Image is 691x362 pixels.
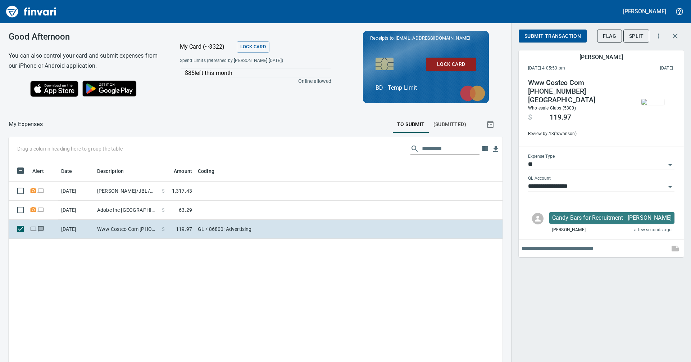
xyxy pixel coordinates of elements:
[37,207,45,212] span: Online transaction
[552,227,586,234] span: [PERSON_NAME]
[433,120,466,129] span: (Submitted)
[9,32,162,42] h3: Good Afternoon
[456,82,489,105] img: mastercard.svg
[579,53,623,61] h5: [PERSON_NAME]
[490,144,501,155] button: Download table
[195,220,375,239] td: GL / 86800: Advertising
[37,227,45,231] span: Has messages
[237,41,269,53] button: Lock Card
[180,57,306,64] span: Spend Limits (refreshed by [PERSON_NAME] [DATE])
[32,167,44,175] span: Alert
[370,35,482,42] p: Receipts to:
[61,167,82,175] span: Date
[240,43,266,51] span: Lock Card
[528,176,551,181] label: GL Account
[528,130,626,138] span: Review by: 13 (tswanson)
[32,167,53,175] span: Alert
[164,167,192,175] span: Amount
[58,220,94,239] td: [DATE]
[629,32,644,41] span: Split
[651,28,667,44] button: More
[665,160,675,170] button: Open
[376,84,476,92] p: BD - Temp Limit
[97,167,133,175] span: Description
[29,188,37,193] span: Receipt Required
[528,65,613,72] span: [DATE] 4:05:53 pm
[172,187,192,195] span: 1,317.43
[4,3,58,20] img: Finvari
[162,225,165,233] span: $
[397,120,425,129] span: To Submit
[94,201,159,220] td: Adobe Inc [GEOGRAPHIC_DATA] [GEOGRAPHIC_DATA]
[30,81,78,97] img: Download on the App Store
[528,79,626,104] h4: Www Costco Com [PHONE_NUMBER] [GEOGRAPHIC_DATA]
[61,167,72,175] span: Date
[185,69,331,77] p: $85 left this month
[524,32,581,41] span: Submit Transaction
[94,220,159,239] td: Www Costco Com [PHONE_NUMBER] [GEOGRAPHIC_DATA]
[17,145,123,152] p: Drag a column heading here to group the table
[550,113,571,122] span: 119.97
[9,120,43,129] p: My Expenses
[597,30,622,43] button: Flag
[162,206,165,214] span: $
[395,35,470,41] span: [EMAIL_ADDRESS][DOMAIN_NAME]
[432,60,470,69] span: Lock Card
[176,225,192,233] span: 119.97
[94,182,159,201] td: [PERSON_NAME]/JBL/AKG/INF [GEOGRAPHIC_DATA]
[552,214,672,222] p: Candy Bars for Recruitment - [PERSON_NAME]
[78,77,140,100] img: Get it on Google Play
[29,227,37,231] span: Online transaction
[58,182,94,201] td: [DATE]
[97,167,124,175] span: Description
[621,6,668,17] button: [PERSON_NAME]
[528,155,555,159] label: Expense Type
[58,201,94,220] td: [DATE]
[426,58,476,71] button: Lock Card
[665,182,675,192] button: Open
[29,207,37,212] span: Receipt Required
[613,65,673,72] span: This charge was settled by the merchant and appears on the 2025/09/20 statement.
[641,99,664,105] img: receipts%2Fmarketjohnson%2F2025-09-22%2F6mVDgUdplMa015Xj3f8QdcVmjgM2__UbhLPYufx3ar7SJsFWzM_thumb.jpg
[174,77,332,85] p: Online allowed
[623,30,649,43] button: Split
[479,143,490,154] button: Choose columns to display
[603,32,616,41] span: Flag
[549,212,674,224] div: Click for options
[37,188,45,193] span: Online transaction
[528,106,576,111] span: Wholesale Clubs (5300)
[179,206,192,214] span: 63.29
[198,167,224,175] span: Coding
[667,240,684,257] span: This records your note into the expense
[9,120,43,129] nav: breadcrumb
[623,8,666,15] h5: [PERSON_NAME]
[634,227,672,234] span: a few seconds ago
[174,167,192,175] span: Amount
[162,187,165,195] span: $
[519,30,587,43] button: Submit Transaction
[528,113,532,122] span: $
[198,167,214,175] span: Coding
[9,51,162,71] h6: You can also control your card and submit expenses from our iPhone or Android application.
[180,43,234,51] p: My Card (···3322)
